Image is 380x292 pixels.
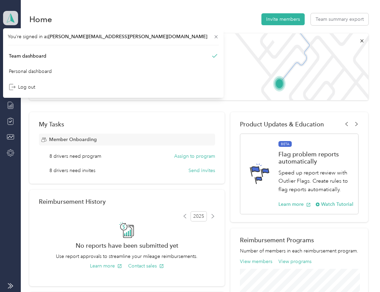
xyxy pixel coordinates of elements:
div: Personal dashboard [9,68,52,75]
span: Product Updates & Education [240,121,324,128]
div: My Tasks [39,121,215,128]
div: Team dashboard [9,52,46,60]
h2: Reimbursement Programs [240,236,359,244]
button: Assign to program [174,153,215,160]
button: Learn more [90,262,122,270]
span: Member Onboarding [49,136,97,143]
span: 8 drivers need invites [49,167,95,174]
button: View programs [278,258,311,265]
button: Send invites [188,167,215,174]
p: Speed up report review with Outlier Flags. Create rules to flag reports automatically. [278,169,353,194]
h2: Reimbursement History [39,198,106,205]
div: Log out [9,83,35,91]
button: Team summary export [311,13,368,25]
button: Invite members [261,13,305,25]
button: Learn more [278,201,311,208]
span: 2025 [191,211,207,221]
p: Number of members in each reimbursement program. [240,247,359,255]
p: Use report approvals to streamline your mileage reimbursements. [39,253,215,260]
iframe: Everlance-gr Chat Button Frame [342,254,380,292]
h1: Home [29,16,52,23]
h1: Flag problem reports automatically [278,151,353,165]
button: Watch Tutorial [316,201,353,208]
span: BETA [278,141,292,147]
h2: No reports have been submitted yet [39,242,215,249]
span: You’re signed in as [8,33,219,40]
button: Contact sales [128,262,164,270]
img: Welcome to everlance [229,33,368,100]
button: View members [240,258,272,265]
span: [PERSON_NAME][EMAIL_ADDRESS][PERSON_NAME][DOMAIN_NAME] [48,34,207,40]
span: 8 drivers need program [49,153,101,160]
